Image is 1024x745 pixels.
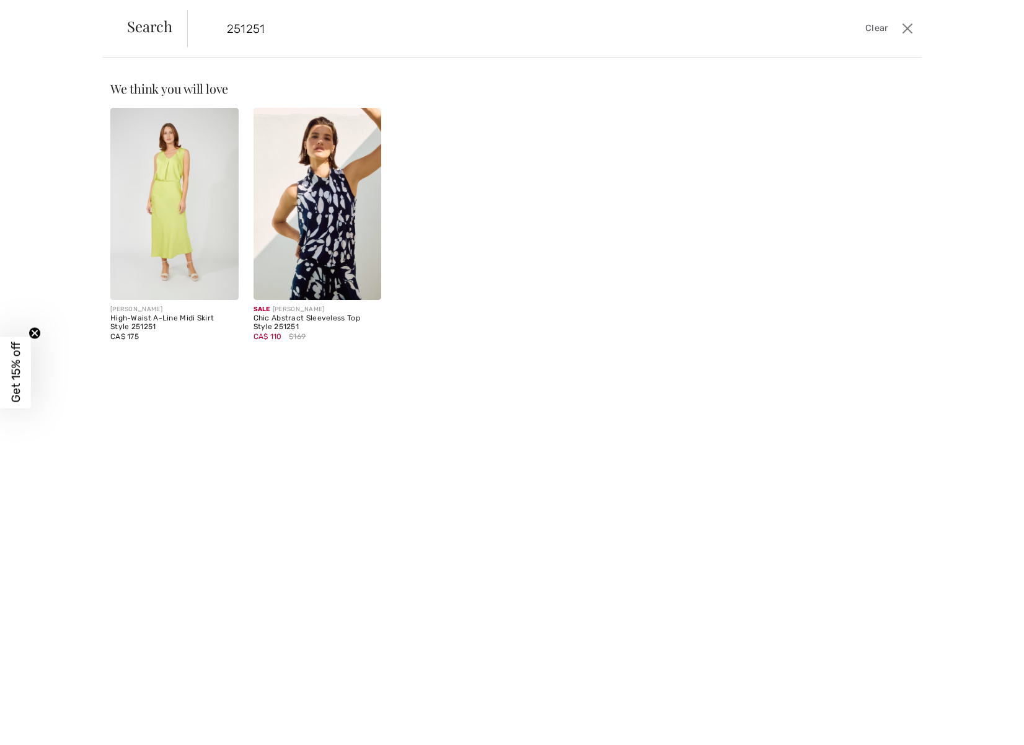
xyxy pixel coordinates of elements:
[110,80,228,97] span: We think you will love
[110,305,239,314] div: [PERSON_NAME]
[254,332,282,341] span: CA$ 110
[254,108,382,300] img: Chic Abstract Sleeveless Top Style 251251. Midnight blue/beige
[254,305,382,314] div: [PERSON_NAME]
[29,327,41,340] button: Close teaser
[110,332,139,341] span: CA$ 175
[29,9,55,20] span: Chat
[254,314,382,332] div: Chic Abstract Sleeveless Top Style 251251
[898,19,917,38] button: Close
[127,19,172,33] span: Search
[110,314,239,332] div: High-Waist A-Line Midi Skirt Style 251251
[254,306,270,313] span: Sale
[110,108,239,300] img: High-Waist A-Line Midi Skirt Style 251251. Kiwi
[865,22,888,35] span: Clear
[9,342,23,403] span: Get 15% off
[289,331,306,342] span: $169
[218,10,728,47] input: TYPE TO SEARCH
